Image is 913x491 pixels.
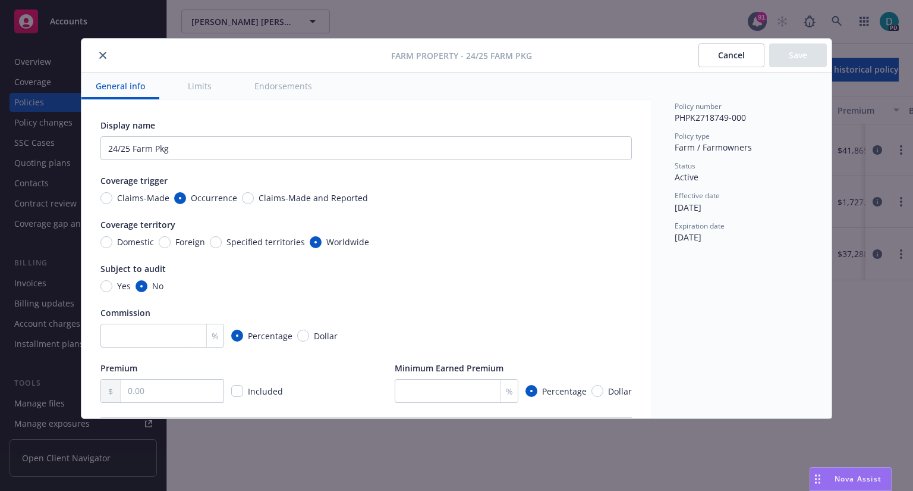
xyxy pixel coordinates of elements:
[675,232,701,243] span: [DATE]
[675,190,720,201] span: Effective date
[506,385,513,398] span: %
[175,236,205,248] span: Foreign
[675,161,695,171] span: Status
[212,330,219,342] span: %
[100,175,168,186] span: Coverage trigger
[100,307,150,318] span: Commission
[675,221,725,231] span: Expiration date
[159,236,171,248] input: Foreign
[96,48,110,62] button: close
[542,385,587,398] span: Percentage
[675,142,752,153] span: Farm / Farmowners
[210,236,222,248] input: Specified territories
[226,236,305,248] span: Specified territories
[231,330,243,342] input: Percentage
[100,219,175,230] span: Coverage territory
[675,131,710,141] span: Policy type
[152,280,163,292] span: No
[675,202,701,213] span: [DATE]
[314,330,338,342] span: Dollar
[698,43,764,67] button: Cancel
[810,468,825,490] div: Drag to move
[675,112,746,123] span: PHPK2718749-000
[81,73,159,99] button: General info
[248,386,283,397] span: Included
[248,330,292,342] span: Percentage
[100,280,112,292] input: Yes
[810,467,892,491] button: Nova Assist
[310,236,322,248] input: Worldwide
[242,192,254,204] input: Claims-Made and Reported
[121,380,223,402] input: 0.00
[174,73,226,99] button: Limits
[100,263,166,274] span: Subject to audit
[117,236,154,248] span: Domestic
[259,192,368,204] span: Claims-Made and Reported
[100,362,137,374] span: Premium
[835,474,881,484] span: Nova Assist
[391,49,532,62] span: Farm Property - 24/25 Farm Pkg
[675,171,698,183] span: Active
[395,362,503,374] span: Minimum Earned Premium
[174,192,186,204] input: Occurrence
[591,385,603,397] input: Dollar
[525,385,537,397] input: Percentage
[100,192,112,204] input: Claims-Made
[326,236,369,248] span: Worldwide
[608,385,632,398] span: Dollar
[240,73,326,99] button: Endorsements
[297,330,309,342] input: Dollar
[191,192,237,204] span: Occurrence
[117,280,131,292] span: Yes
[675,101,722,111] span: Policy number
[136,280,147,292] input: No
[100,120,155,131] span: Display name
[100,236,112,248] input: Domestic
[117,192,169,204] span: Claims-Made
